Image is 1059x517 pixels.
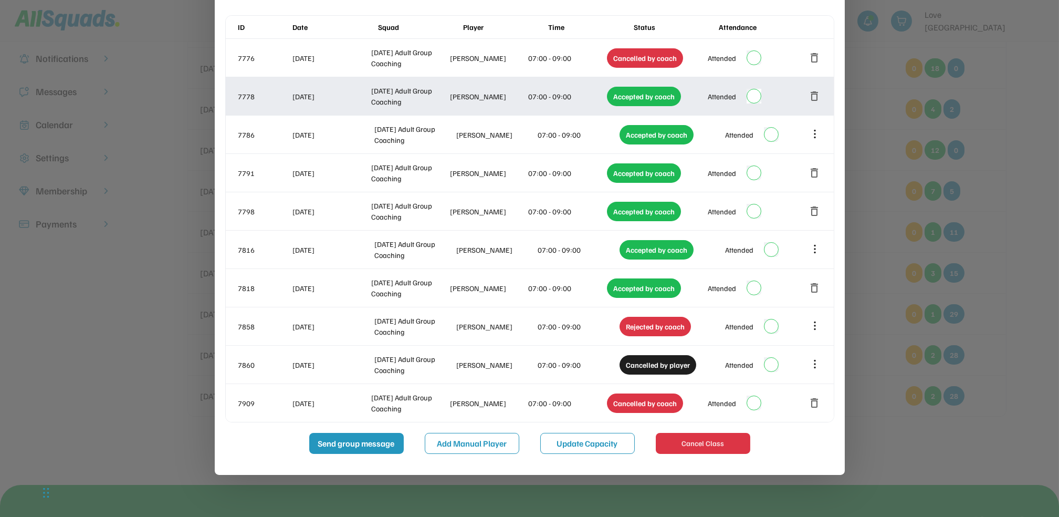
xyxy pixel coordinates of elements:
button: Cancel Class [656,433,750,454]
div: Accepted by coach [607,87,681,106]
div: [PERSON_NAME] [450,283,527,294]
div: Accepted by coach [620,240,694,260]
div: Accepted by coach [607,278,681,298]
div: 07:00 - 09:00 [529,53,605,64]
div: [DATE] Adult Group Coaching [374,239,454,261]
div: [DATE] Adult Group Coaching [371,200,448,222]
div: Cancelled by coach [607,48,683,68]
div: [DATE] Adult Group Coaching [371,392,448,414]
div: 07:00 - 09:00 [529,168,605,179]
div: Attended [725,359,753,370]
div: 7858 [238,321,291,332]
div: [DATE] [293,398,370,409]
button: delete [809,205,821,218]
div: [DATE] [293,129,373,140]
div: 07:00 - 09:00 [538,359,618,370]
div: [DATE] [293,91,370,102]
div: [DATE] [293,53,370,64]
div: [DATE] Adult Group Coaching [374,315,454,337]
button: delete [809,51,821,64]
div: [DATE] [293,321,373,332]
div: 07:00 - 09:00 [538,321,618,332]
div: [DATE] [293,359,373,370]
div: Attended [725,321,753,332]
div: [DATE] Adult Group Coaching [374,354,454,376]
div: Cancelled by coach [607,394,683,413]
div: [PERSON_NAME] [456,244,536,255]
div: Attended [708,398,736,409]
button: delete [809,397,821,409]
div: Attended [725,244,753,255]
div: 7860 [238,359,291,370]
div: [DATE] [293,244,373,255]
div: 7818 [238,283,291,294]
div: Player [463,22,546,33]
div: 7778 [238,91,291,102]
div: [DATE] Adult Group Coaching [371,277,448,299]
div: [DATE] [293,283,370,294]
button: delete [809,282,821,294]
div: ID [238,22,291,33]
div: 7816 [238,244,291,255]
div: 7776 [238,53,291,64]
div: 07:00 - 09:00 [529,398,605,409]
div: [PERSON_NAME] [450,206,527,217]
div: [DATE] [293,206,370,217]
div: Attended [708,91,736,102]
div: [PERSON_NAME] [450,168,527,179]
div: [PERSON_NAME] [456,129,536,140]
button: Send group message [309,433,404,454]
button: delete [809,167,821,179]
div: Attended [708,168,736,179]
div: 07:00 - 09:00 [538,244,618,255]
div: 07:00 - 09:00 [529,206,605,217]
div: Status [634,22,717,33]
div: [DATE] Adult Group Coaching [371,47,448,69]
div: [PERSON_NAME] [450,398,527,409]
div: [PERSON_NAME] [450,53,527,64]
div: Accepted by coach [620,125,694,144]
div: Attendance [719,22,802,33]
div: Date [293,22,376,33]
div: 07:00 - 09:00 [529,283,605,294]
button: Add Manual Player [425,433,519,454]
div: [PERSON_NAME] [456,321,536,332]
div: [PERSON_NAME] [456,359,536,370]
div: 07:00 - 09:00 [529,91,605,102]
div: [DATE] Adult Group Coaching [374,123,454,146]
div: [PERSON_NAME] [450,91,527,102]
div: Attended [708,53,736,64]
div: 7909 [238,398,291,409]
div: Cancelled by player [620,355,696,375]
div: 07:00 - 09:00 [538,129,618,140]
div: Accepted by coach [607,202,681,221]
div: 7786 [238,129,291,140]
div: Rejected by coach [620,317,691,336]
div: [DATE] Adult Group Coaching [371,162,448,184]
div: Time [548,22,631,33]
button: Update Capacity [540,433,635,454]
div: Squad [378,22,461,33]
div: Accepted by coach [607,163,681,183]
div: [DATE] [293,168,370,179]
div: Attended [725,129,753,140]
div: Attended [708,206,736,217]
button: delete [809,90,821,102]
div: 7791 [238,168,291,179]
div: Attended [708,283,736,294]
div: [DATE] Adult Group Coaching [371,85,448,107]
div: 7798 [238,206,291,217]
